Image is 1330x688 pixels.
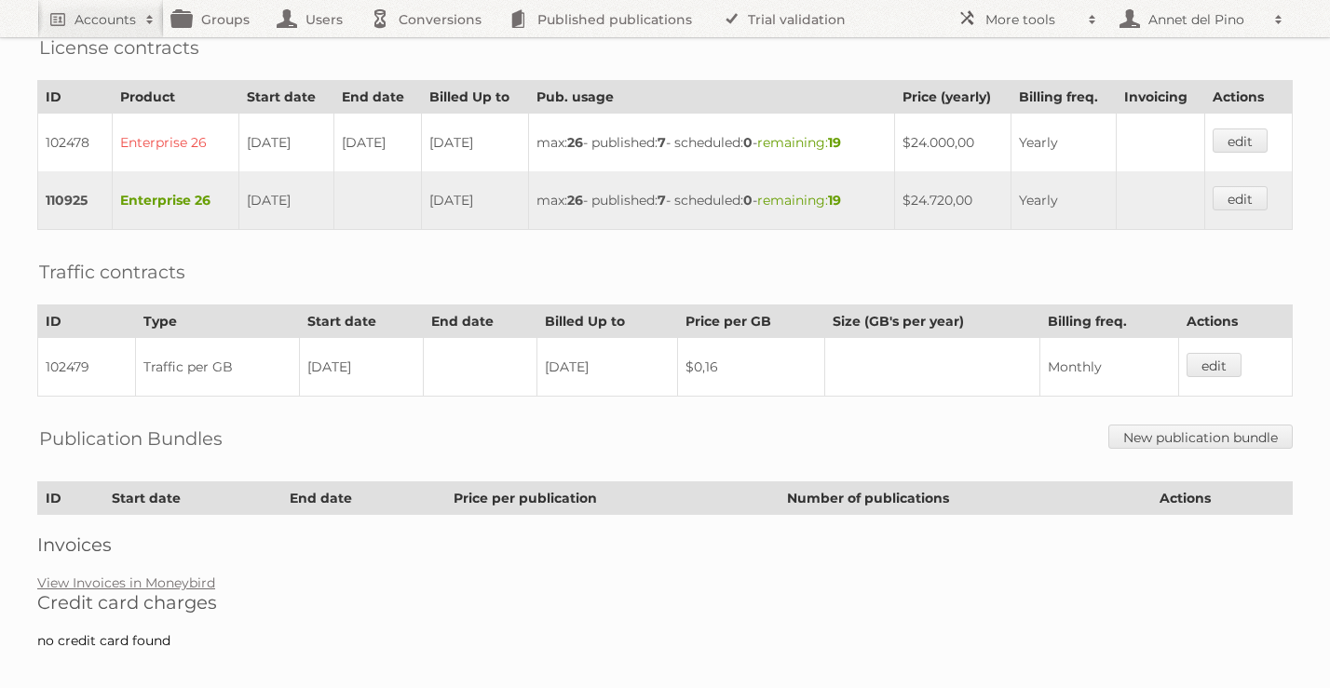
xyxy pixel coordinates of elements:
td: [DATE] [421,171,528,230]
strong: 19 [828,192,841,209]
strong: 0 [743,192,753,209]
th: End date [334,81,422,114]
td: max: - published: - scheduled: - [528,171,894,230]
th: Billing freq. [1011,81,1117,114]
td: $24.720,00 [894,171,1011,230]
th: ID [38,482,104,515]
th: ID [38,81,113,114]
span: remaining: [757,134,841,151]
th: Actions [1205,81,1293,114]
strong: 7 [658,192,666,209]
td: $0,16 [677,338,825,397]
h2: More tools [985,10,1079,29]
th: Invoicing [1117,81,1205,114]
a: View Invoices in Moneybird [37,574,215,591]
td: 102478 [38,114,113,172]
th: Start date [300,305,424,338]
td: 102479 [38,338,136,397]
th: Start date [239,81,334,114]
a: edit [1187,353,1242,377]
td: Yearly [1011,171,1117,230]
h2: Accounts [75,10,136,29]
td: max: - published: - scheduled: - [528,114,894,172]
strong: 19 [828,134,841,151]
td: Yearly [1011,114,1117,172]
td: [DATE] [239,114,334,172]
a: edit [1213,128,1268,153]
th: ID [38,305,136,338]
strong: 26 [567,134,583,151]
th: Billed Up to [421,81,528,114]
strong: 26 [567,192,583,209]
td: $24.000,00 [894,114,1011,172]
h2: Credit card charges [37,591,1293,614]
td: [DATE] [334,114,422,172]
th: End date [424,305,537,338]
th: Billing freq. [1039,305,1178,338]
th: Start date [104,482,282,515]
th: Type [135,305,299,338]
th: Price per publication [445,482,779,515]
th: Billed Up to [537,305,677,338]
strong: 7 [658,134,666,151]
th: Actions [1178,305,1293,338]
td: Enterprise 26 [113,171,239,230]
td: 110925 [38,171,113,230]
th: End date [281,482,445,515]
th: Price (yearly) [894,81,1011,114]
h2: License contracts [39,34,199,61]
td: [DATE] [421,114,528,172]
a: New publication bundle [1108,425,1293,449]
h2: Traffic contracts [39,258,185,286]
span: remaining: [757,192,841,209]
td: [DATE] [537,338,677,397]
td: [DATE] [300,338,424,397]
td: Enterprise 26 [113,114,239,172]
h2: Invoices [37,533,1293,556]
th: Actions [1152,482,1293,515]
th: Size (GB's per year) [825,305,1039,338]
td: Traffic per GB [135,338,299,397]
td: [DATE] [239,171,334,230]
td: Monthly [1039,338,1178,397]
th: Number of publications [780,482,1152,515]
h2: Publication Bundles [39,425,223,452]
strong: 0 [743,134,753,151]
th: Price per GB [677,305,825,338]
h2: Annet del Pino [1144,10,1265,29]
th: Pub. usage [528,81,894,114]
a: edit [1213,186,1268,210]
th: Product [113,81,239,114]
